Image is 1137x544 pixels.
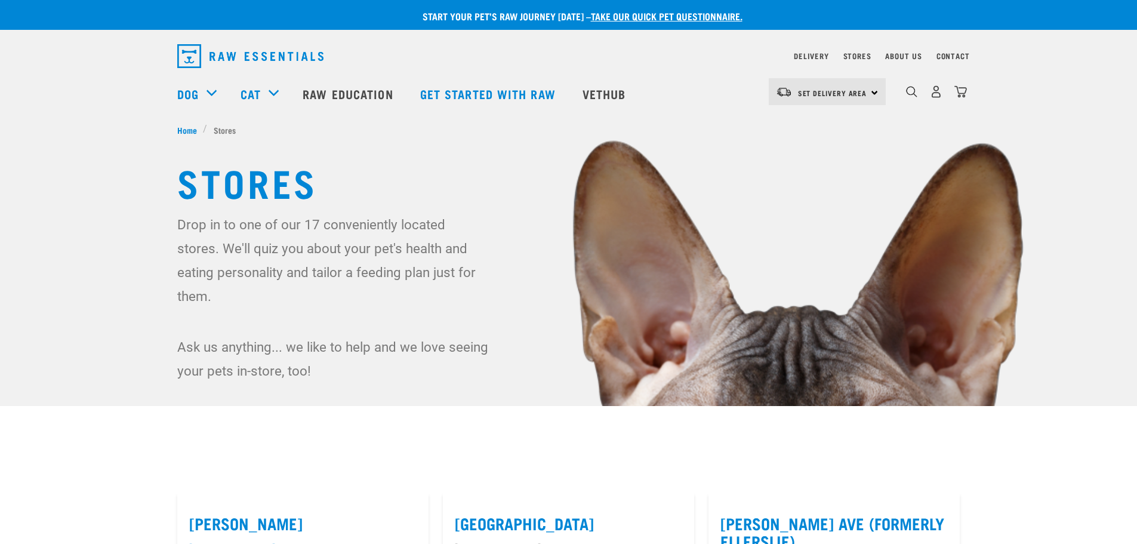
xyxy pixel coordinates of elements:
[408,70,571,118] a: Get started with Raw
[177,160,960,203] h1: Stores
[930,85,942,98] img: user.png
[954,85,967,98] img: home-icon@2x.png
[177,213,491,308] p: Drop in to one of our 17 conveniently located stores. We'll quiz you about your pet's health and ...
[794,54,828,58] a: Delivery
[798,91,867,95] span: Set Delivery Area
[177,85,199,103] a: Dog
[455,514,682,533] label: [GEOGRAPHIC_DATA]
[177,44,323,68] img: Raw Essentials Logo
[291,70,408,118] a: Raw Education
[591,13,742,19] a: take our quick pet questionnaire.
[177,124,204,136] a: Home
[177,335,491,383] p: Ask us anything... we like to help and we love seeing your pets in-store, too!
[177,124,960,136] nav: breadcrumbs
[776,87,792,97] img: van-moving.png
[906,86,917,97] img: home-icon-1@2x.png
[189,514,417,533] label: [PERSON_NAME]
[843,54,871,58] a: Stores
[241,85,261,103] a: Cat
[168,39,970,73] nav: dropdown navigation
[177,124,197,136] span: Home
[571,70,641,118] a: Vethub
[885,54,922,58] a: About Us
[936,54,970,58] a: Contact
